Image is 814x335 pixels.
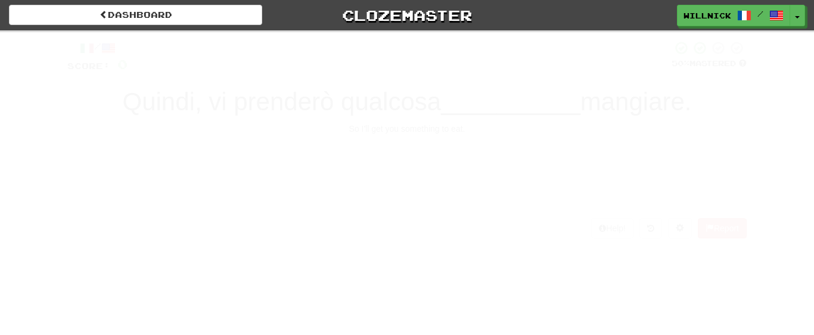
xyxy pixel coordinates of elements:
button: Report [698,218,747,238]
div: / [67,41,128,55]
span: Quindi, vi prenderò qualcosa [122,88,441,116]
span: Willnick [683,10,731,21]
span: 0 [252,32,262,46]
span: di [522,160,537,178]
span: / [757,10,763,18]
span: 0 [117,57,128,72]
button: Help! [591,218,633,238]
button: 2.di [416,143,636,195]
span: 10 [623,32,643,46]
small: 1 . [275,167,282,176]
a: Willnick / [677,5,790,26]
span: __________ [441,88,580,116]
span: 50 % [672,58,689,68]
div: Mastered [672,58,747,69]
a: Clozemaster [280,5,533,26]
span: 0 [454,32,464,46]
span: da [282,160,302,178]
div: So I'll get you something to eat. [67,123,747,135]
small: 2 . [515,167,523,176]
button: Round history (alt+y) [639,218,662,238]
span: Score: [67,61,110,71]
a: Dashboard [9,5,262,25]
button: 1.da [178,143,398,195]
span: mangiare. [580,88,692,116]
